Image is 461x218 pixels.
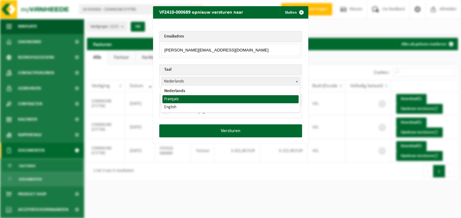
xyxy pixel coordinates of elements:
[162,87,298,95] li: Nederlands
[161,44,300,56] input: Emailadres
[160,65,302,75] th: Taal
[160,31,302,42] th: Emailadres
[162,103,298,111] li: English
[280,6,308,19] button: Sluiten
[159,124,302,137] button: Versturen
[153,6,249,18] h2: VF2410-000689 opnieuw versturen naar
[162,95,298,103] li: Français
[160,95,302,105] th: Emailadres
[161,77,300,86] span: Nederlands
